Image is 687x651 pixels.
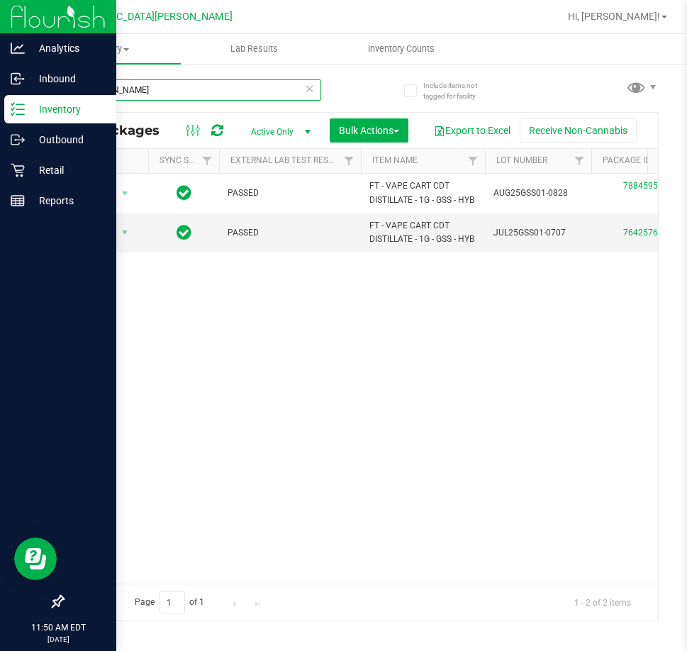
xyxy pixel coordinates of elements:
inline-svg: Inbound [11,72,25,86]
span: PASSED [228,187,352,200]
span: In Sync [177,183,191,203]
inline-svg: Inventory [11,102,25,116]
p: [DATE] [6,634,110,645]
inline-svg: Outbound [11,133,25,147]
span: PASSED [228,226,352,240]
a: Filter [196,149,219,173]
a: Item Name [372,155,418,165]
span: Bulk Actions [339,125,399,136]
a: Filter [337,149,361,173]
span: [GEOGRAPHIC_DATA][PERSON_NAME] [57,11,233,23]
span: select [116,184,134,204]
p: 11:50 AM EDT [6,621,110,634]
span: Include items not tagged for facility [423,80,494,101]
span: 1 - 2 of 2 items [563,591,642,613]
span: JUL25GSS01-0707 [493,226,583,240]
span: All Packages [74,123,174,138]
span: AUG25GSS01-0828 [493,187,583,200]
span: Hi, [PERSON_NAME]! [568,11,660,22]
p: Analytics [25,40,110,57]
span: FT - VAPE CART CDT DISTILLATE - 1G - GSS - HYB [369,179,476,206]
span: In Sync [177,223,191,243]
span: Page of 1 [123,591,216,613]
a: Filter [462,149,485,173]
a: Inventory Counts [328,34,474,64]
span: Inventory Counts [349,43,454,55]
span: FT - VAPE CART CDT DISTILLATE - 1G - GSS - HYB [369,219,476,246]
span: select [116,223,134,243]
iframe: Resource center [14,538,57,580]
input: Search Package ID, Item Name, SKU, Lot or Part Number... [62,79,321,101]
p: Retail [25,162,110,179]
input: 1 [160,591,185,613]
inline-svg: Analytics [11,41,25,55]
p: Outbound [25,131,110,148]
a: Sync Status [160,155,214,165]
a: Lab Results [181,34,328,64]
span: Lab Results [211,43,297,55]
button: Receive Non-Cannabis [520,118,637,143]
inline-svg: Reports [11,194,25,208]
button: Bulk Actions [330,118,408,143]
p: Reports [25,192,110,209]
button: Export to Excel [425,118,520,143]
a: Lot Number [496,155,547,165]
a: External Lab Test Result [230,155,342,165]
a: Filter [568,149,591,173]
a: Package ID [603,155,651,165]
p: Inbound [25,70,110,87]
inline-svg: Retail [11,163,25,177]
p: Inventory [25,101,110,118]
span: Clear [305,79,315,98]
